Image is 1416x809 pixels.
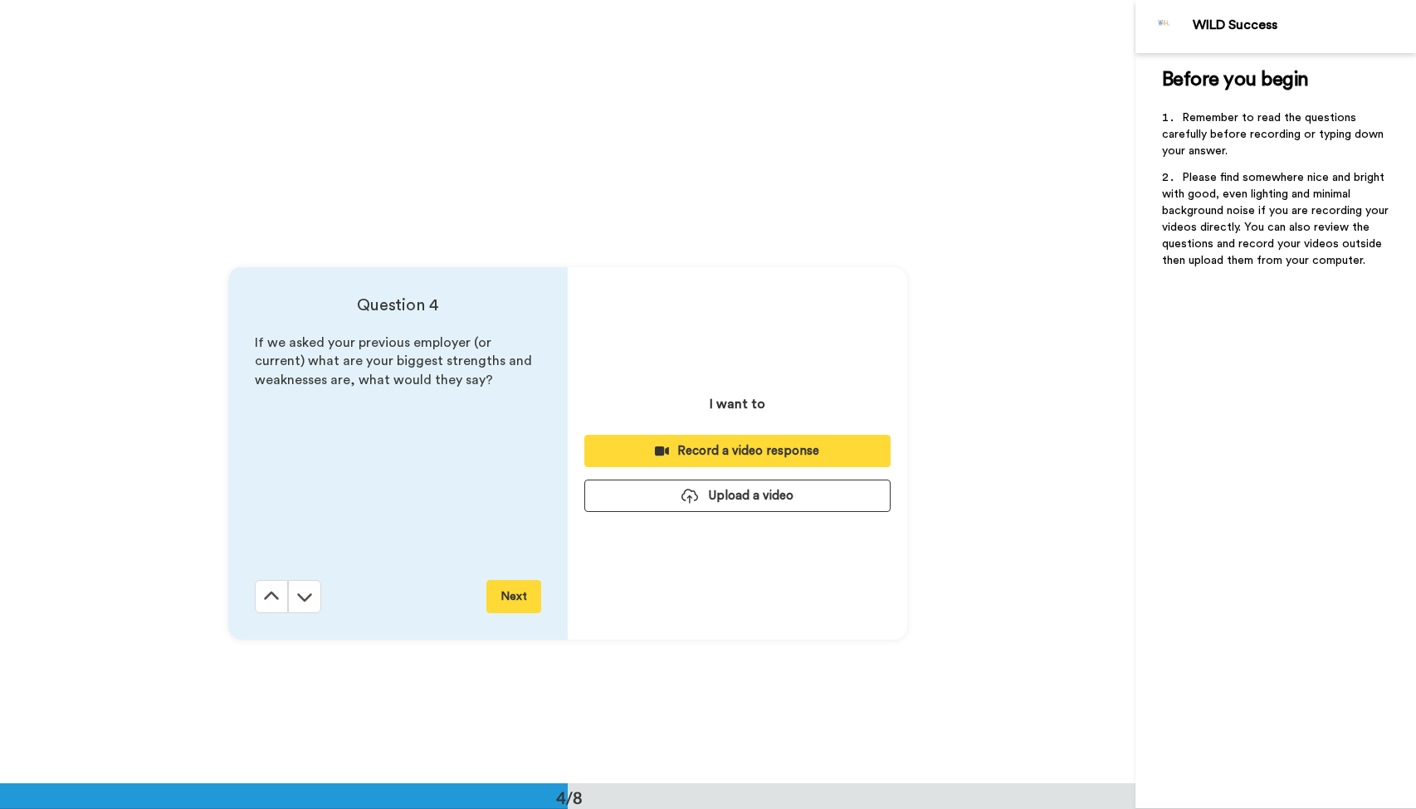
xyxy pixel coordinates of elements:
[1193,17,1415,33] div: WILD Success
[1162,112,1387,157] span: Remember to read the questions carefully before recording or typing down your answer.
[486,580,541,613] button: Next
[584,480,891,512] button: Upload a video
[1162,70,1309,90] span: Before you begin
[710,394,765,414] p: I want to
[255,294,541,317] h4: Question 4
[584,435,891,467] button: Record a video response
[1145,7,1184,46] img: Profile Image
[255,336,535,387] span: If we asked your previous employer (or current) what are your biggest strengths and weaknesses ar...
[1162,172,1392,266] span: Please find somewhere nice and bright with good, even lighting and minimal background noise if yo...
[530,786,609,809] div: 4/8
[598,442,877,460] div: Record a video response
